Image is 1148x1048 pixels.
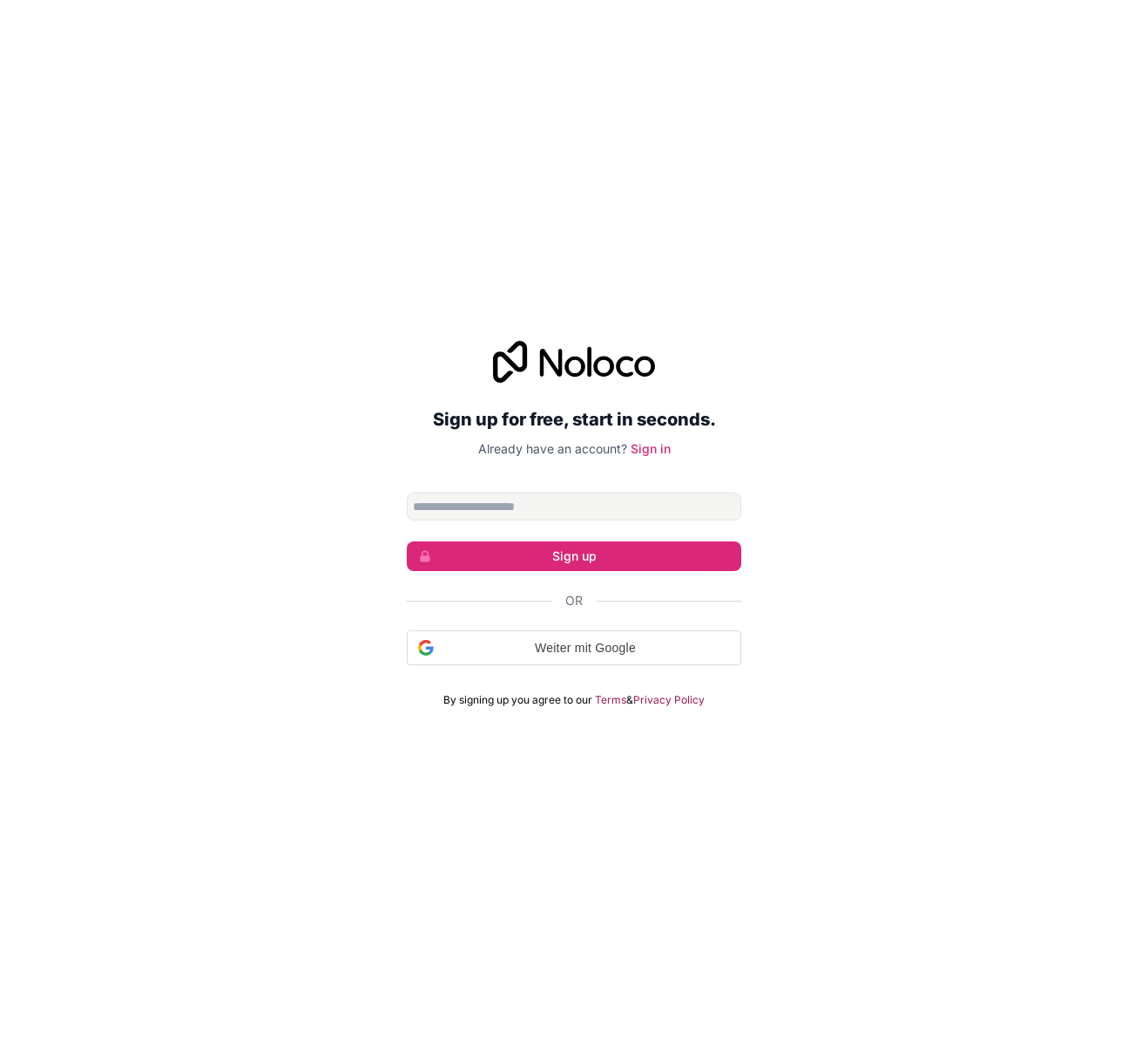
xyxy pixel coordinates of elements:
[407,541,741,571] button: Sign up
[595,693,626,707] a: Terms
[407,630,741,665] div: Weiter mit Google
[407,404,741,435] h2: Sign up for free, start in seconds.
[626,693,633,707] span: &
[633,693,705,707] a: Privacy Policy
[441,639,730,657] span: Weiter mit Google
[478,441,627,456] span: Already have an account?
[565,592,583,609] span: Or
[443,693,592,707] span: By signing up you agree to our
[631,441,671,456] a: Sign in
[407,493,741,521] input: Email address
